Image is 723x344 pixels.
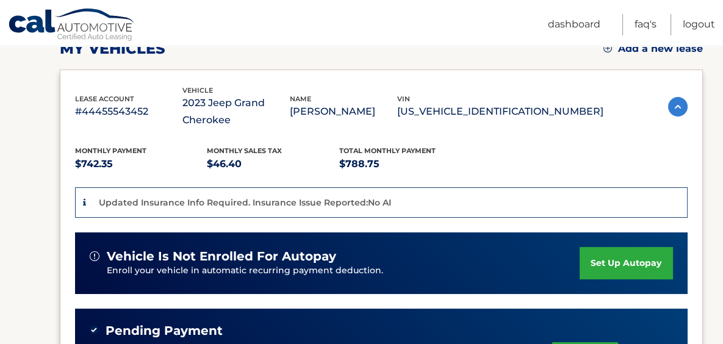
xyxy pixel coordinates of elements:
[339,146,436,155] span: Total Monthly Payment
[107,249,336,264] span: vehicle is not enrolled for autopay
[90,326,98,334] img: check-green.svg
[75,146,146,155] span: Monthly Payment
[668,97,688,116] img: accordion-active.svg
[397,95,410,103] span: vin
[397,103,603,120] p: [US_VEHICLE_IDENTIFICATION_NUMBER]
[580,247,672,279] a: set up autopay
[339,156,472,173] p: $788.75
[60,40,165,58] h2: my vehicles
[603,44,612,52] img: add.svg
[603,43,703,55] a: Add a new lease
[683,14,715,35] a: Logout
[290,95,311,103] span: name
[290,103,397,120] p: [PERSON_NAME]
[90,251,99,261] img: alert-white.svg
[107,264,580,278] p: Enroll your vehicle in automatic recurring payment deduction.
[548,14,600,35] a: Dashboard
[75,95,134,103] span: lease account
[182,86,213,95] span: vehicle
[182,95,290,129] p: 2023 Jeep Grand Cherokee
[106,323,223,339] span: Pending Payment
[99,197,391,208] p: Updated Insurance Info Required. Insurance Issue Reported:No AI
[75,156,207,173] p: $742.35
[207,146,282,155] span: Monthly sales Tax
[207,156,339,173] p: $46.40
[635,14,656,35] a: FAQ's
[75,103,182,120] p: #44455543452
[8,8,136,43] a: Cal Automotive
